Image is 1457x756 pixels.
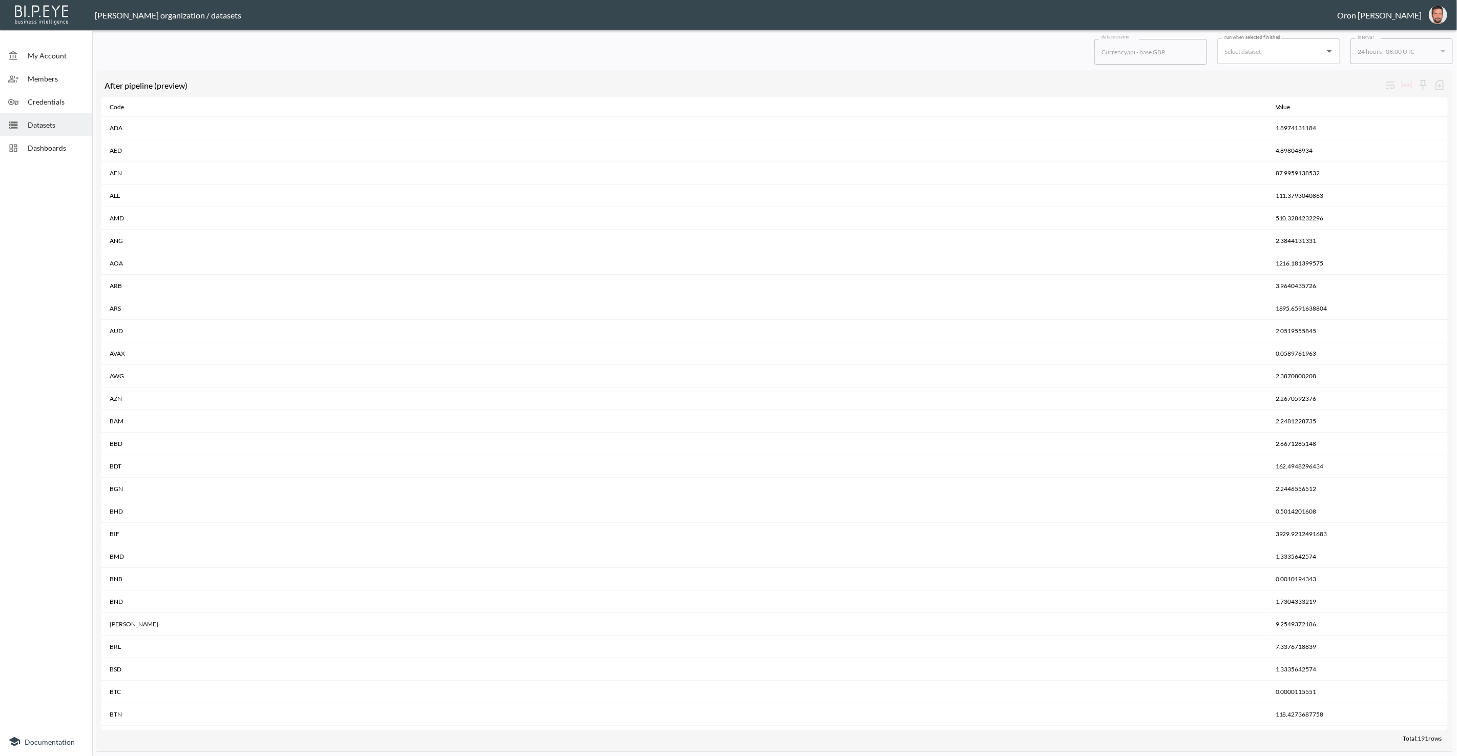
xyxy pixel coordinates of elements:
[28,142,84,153] span: Dashboards
[105,80,1382,90] div: After pipeline (preview)
[1276,101,1291,113] div: Value
[1222,43,1320,59] input: Select dataset
[101,139,1267,162] th: AED
[1267,387,1448,410] th: 2.2670592376
[1267,455,1448,478] th: 162.4948296434
[25,738,75,746] span: Documentation
[95,10,1337,20] div: [PERSON_NAME] organization / datasets
[101,117,1267,139] th: ADA
[1399,77,1415,93] div: Toggle table layout between fixed and auto (default: auto)
[1267,297,1448,320] th: 1895.6591638804
[1267,342,1448,365] th: 0.0589761963
[1322,44,1337,58] button: Open
[1267,726,1448,748] th: 17.6865317226
[110,101,137,113] span: Code
[1267,590,1448,613] th: 1.7304333219
[1358,34,1374,40] label: interval
[1267,433,1448,455] th: 2.6671285148
[101,613,1267,636] th: BOB
[1358,46,1437,57] div: 24 hours - 08:00 UTC
[1403,734,1442,742] span: Total: 191 rows
[101,297,1267,320] th: ARS
[1267,703,1448,726] th: 118.4273687758
[101,162,1267,185] th: AFN
[1267,185,1448,207] th: 111.3793040863
[1429,6,1447,24] img: f7df4f0b1e237398fe25aedd0497c453
[101,410,1267,433] th: BAM
[110,101,124,113] div: Code
[1267,207,1448,230] th: 510.3284232296
[1267,139,1448,162] th: 4.898048934
[101,230,1267,252] th: ANG
[101,342,1267,365] th: AVAX
[1267,613,1448,636] th: 9.2549372186
[101,500,1267,523] th: BHD
[101,636,1267,658] th: BRL
[101,252,1267,275] th: AOA
[101,726,1267,748] th: BWP
[1267,320,1448,342] th: 2.0519555845
[8,735,84,748] a: Documentation
[1267,162,1448,185] th: 87.9959138532
[101,545,1267,568] th: BMD
[1267,681,1448,703] th: 0.0000115551
[1422,3,1454,27] button: oron@bipeye.com
[1267,275,1448,297] th: 3.9640435726
[101,590,1267,613] th: BND
[101,275,1267,297] th: ARB
[13,3,72,26] img: bipeye-logo
[1267,658,1448,681] th: 1.3335642574
[1224,34,1281,40] label: run when selected finished
[1267,230,1448,252] th: 2.3844131331
[1415,77,1431,93] div: Sticky left columns: 0
[1267,478,1448,500] th: 2.2446556512
[101,703,1267,726] th: BTN
[101,207,1267,230] th: AMD
[101,568,1267,590] th: BNB
[101,478,1267,500] th: BGN
[1267,636,1448,658] th: 7.3376718839
[1382,77,1399,93] div: Wrap text
[1267,500,1448,523] th: 0.5014201608
[28,50,84,61] span: My Account
[1267,545,1448,568] th: 1.3335642574
[1276,101,1304,113] span: Value
[101,320,1267,342] th: AUD
[1267,252,1448,275] th: 1216.181399575
[1267,568,1448,590] th: 0.0010194343
[101,658,1267,681] th: BSD
[101,523,1267,545] th: BIF
[1337,10,1422,20] div: Oron [PERSON_NAME]
[101,387,1267,410] th: AZN
[101,681,1267,703] th: BTC
[1267,365,1448,387] th: 2.3870800208
[28,96,84,107] span: Credentials
[1267,117,1448,139] th: 1.8974131184
[101,365,1267,387] th: AWG
[101,185,1267,207] th: ALL
[28,119,84,130] span: Datasets
[1267,410,1448,433] th: 2.2481228735
[28,73,84,84] span: Members
[1101,33,1129,40] label: dataset name
[101,433,1267,455] th: BBD
[101,455,1267,478] th: BDT
[1267,523,1448,545] th: 3929.9212491683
